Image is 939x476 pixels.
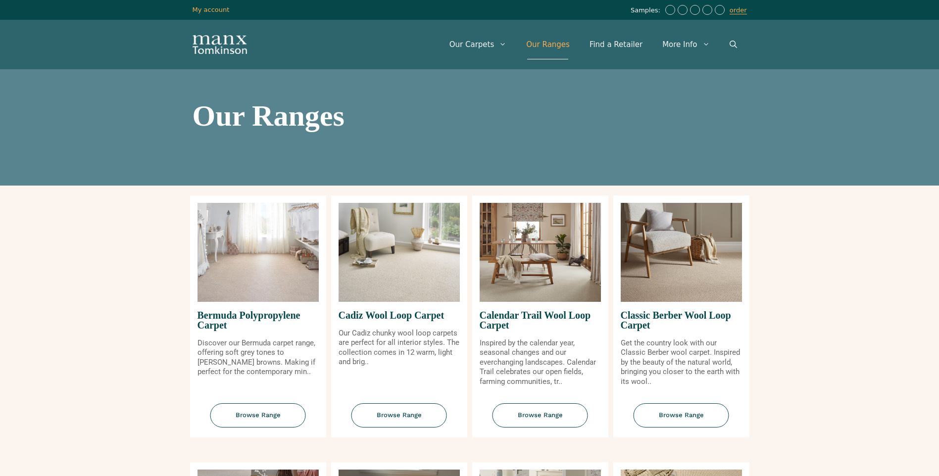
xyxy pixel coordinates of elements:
span: Samples: [631,6,663,15]
span: Browse Range [210,403,306,428]
img: Calendar Trail Wool Loop Carpet [480,203,601,302]
span: Calendar Trail Wool Loop Carpet [480,302,601,338]
a: Browse Range [472,403,608,437]
img: Bermuda Polypropylene Carpet [198,203,319,302]
a: Open Search Bar [720,30,747,59]
p: Inspired by the calendar year, seasonal changes and our everchanging landscapes. Calendar Trail c... [480,338,601,387]
span: Browse Range [493,403,588,428]
span: Classic Berber Wool Loop Carpet [621,302,742,338]
a: More Info [652,30,719,59]
img: Manx Tomkinson [193,35,247,54]
a: My account [193,6,230,13]
a: Browse Range [190,403,326,437]
nav: Primary [440,30,747,59]
a: Browse Range [613,403,749,437]
h1: Our Ranges [193,101,747,131]
span: Cadiz Wool Loop Carpet [339,302,460,329]
a: Browse Range [331,403,467,437]
span: Browse Range [634,403,729,428]
a: Our Carpets [440,30,517,59]
img: Classic Berber Wool Loop Carpet [621,203,742,302]
span: Browse Range [351,403,447,428]
a: Find a Retailer [580,30,652,59]
p: Discover our Bermuda carpet range, offering soft grey tones to [PERSON_NAME] browns. Making if pe... [198,338,319,377]
p: Get the country look with our Classic Berber wool carpet. Inspired by the beauty of the natural w... [621,338,742,387]
span: Bermuda Polypropylene Carpet [198,302,319,338]
a: order [730,6,747,14]
img: Cadiz Wool Loop Carpet [339,203,460,302]
p: Our Cadiz chunky wool loop carpets are perfect for all interior styles. The collection comes in 1... [339,329,460,367]
a: Our Ranges [516,30,580,59]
